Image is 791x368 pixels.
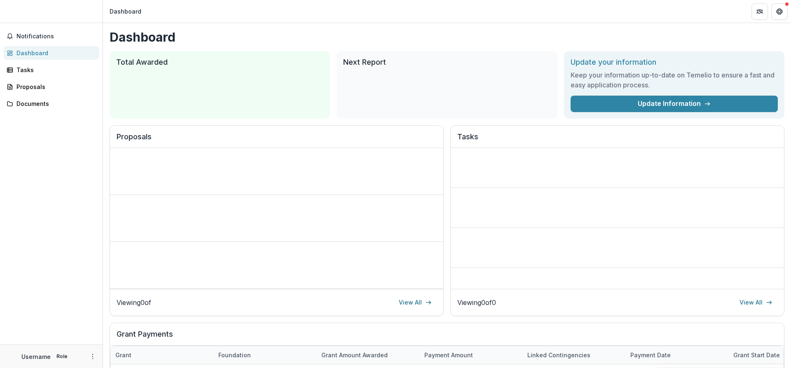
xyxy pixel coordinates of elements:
[571,70,778,90] h3: Keep your information up-to-date on Temelio to ensure a fast and easy application process.
[116,58,323,67] h2: Total Awarded
[571,96,778,112] a: Update Information
[394,296,437,309] a: View All
[16,49,93,57] div: Dashboard
[16,33,96,40] span: Notifications
[16,99,93,108] div: Documents
[343,58,550,67] h2: Next Report
[88,352,98,361] button: More
[571,58,778,67] h2: Update your information
[54,353,70,360] p: Role
[3,46,99,60] a: Dashboard
[457,132,777,148] h2: Tasks
[457,298,496,307] p: Viewing 0 of 0
[110,7,141,16] div: Dashboard
[751,3,768,20] button: Partners
[3,30,99,43] button: Notifications
[735,296,777,309] a: View All
[110,30,784,45] h1: Dashboard
[3,97,99,110] a: Documents
[3,63,99,77] a: Tasks
[106,5,145,17] nav: breadcrumb
[16,82,93,91] div: Proposals
[16,66,93,74] div: Tasks
[771,3,788,20] button: Get Help
[117,330,777,345] h2: Grant Payments
[117,298,151,307] p: Viewing 0 of
[117,132,437,148] h2: Proposals
[3,80,99,94] a: Proposals
[21,352,51,361] p: Username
